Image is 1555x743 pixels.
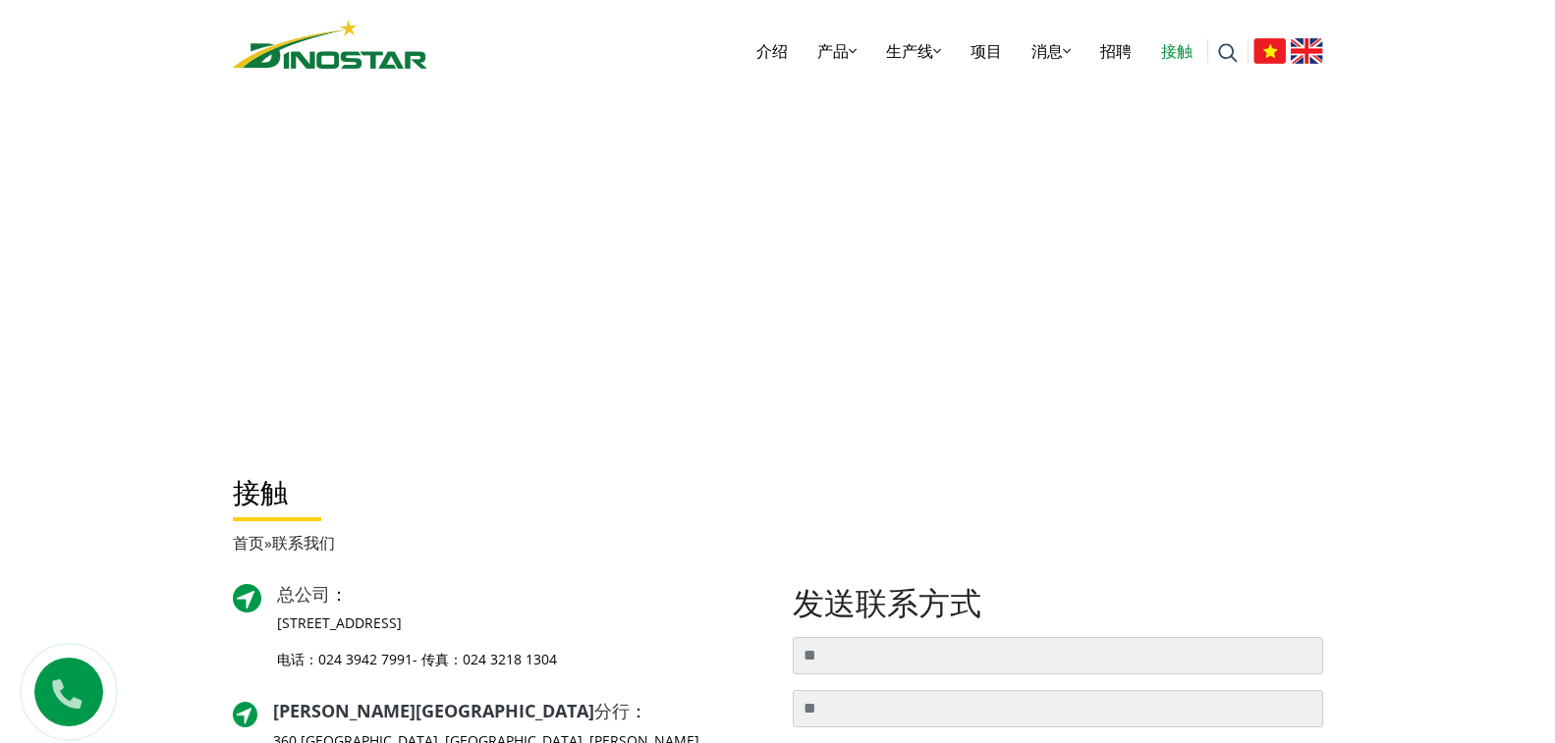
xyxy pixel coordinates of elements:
[273,699,630,722] a: [PERSON_NAME][GEOGRAPHIC_DATA]分行
[871,20,956,82] a: 生产线
[803,20,871,82] a: 产品
[330,582,348,606] font: ：
[1100,40,1132,62] font: 招聘
[886,40,933,62] font: 生产线
[1085,20,1146,82] a: 招聘
[272,532,335,554] font: 联系我们
[956,20,1017,82] a: 项目
[742,20,803,82] a: 介绍
[971,40,1002,62] font: 项目
[756,40,788,62] font: 介绍
[1146,20,1207,82] a: 接触
[817,40,849,62] font: 产品
[793,581,981,623] font: 发送联系方式
[233,20,427,69] img: 标识
[233,473,288,510] font: 接触
[1017,20,1085,82] a: 消息
[264,532,272,554] font: »
[1218,43,1238,63] img: 搜索
[277,650,318,668] font: 电话：
[233,584,261,612] img: 导演
[463,650,557,668] a: 024 3218 1304
[277,613,402,632] font: [STREET_ADDRESS]
[1031,40,1063,62] font: 消息
[630,699,647,722] font: ：
[233,702,257,726] img: 导演
[1161,40,1193,62] font: 接触
[413,650,463,668] font: - 传真：
[233,532,264,554] a: 首页
[318,650,413,668] a: 024 3942 7991
[1291,38,1323,64] img: 英语
[1253,38,1286,64] img: 越南语
[277,582,330,606] a: 总公司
